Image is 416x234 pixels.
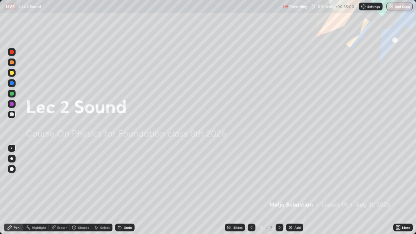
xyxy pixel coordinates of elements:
div: Highlight [32,226,46,229]
p: Settings [367,5,380,8]
div: More [402,226,410,229]
img: class-settings-icons [361,4,366,9]
img: end-class-cross [389,4,394,9]
div: Shapes [78,226,89,229]
div: Eraser [57,226,67,229]
img: recording.375f2c34.svg [283,4,288,9]
p: Lec 2 Sound [19,4,41,9]
p: LIVE [6,4,15,9]
div: Add [294,226,301,229]
div: 2 [269,225,273,230]
div: Undo [124,226,132,229]
div: Pen [14,226,19,229]
div: / [266,226,268,229]
div: Slides [233,226,242,229]
div: 2 [258,226,265,229]
p: Recording [289,4,307,9]
img: add-slide-button [288,225,293,230]
div: Select [100,226,110,229]
button: End Class [386,3,413,10]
